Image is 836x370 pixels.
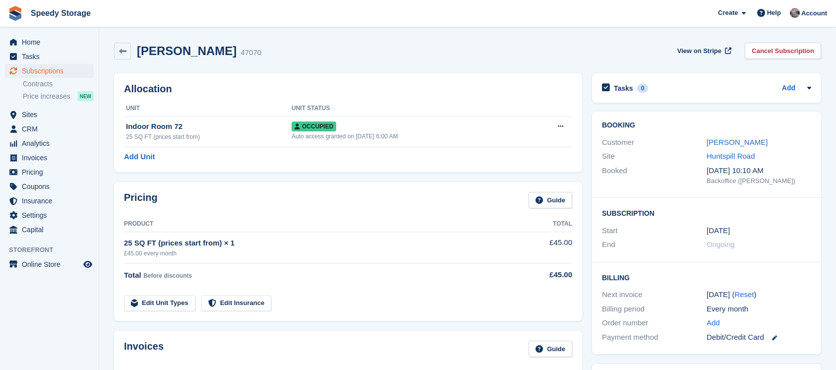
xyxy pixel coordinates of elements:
[707,289,811,301] div: [DATE] ( )
[22,64,81,78] span: Subscriptions
[677,46,721,56] span: View on Stripe
[707,304,811,315] div: Every month
[5,122,94,136] a: menu
[22,165,81,179] span: Pricing
[512,216,572,232] th: Total
[512,269,572,281] div: £45.00
[82,258,94,270] a: Preview store
[22,50,81,63] span: Tasks
[23,91,94,102] a: Price increases NEW
[9,245,99,255] span: Storefront
[137,44,237,58] h2: [PERSON_NAME]
[745,43,821,59] a: Cancel Subscription
[22,35,81,49] span: Home
[602,208,811,218] h2: Subscription
[529,341,572,357] a: Guide
[602,332,707,343] div: Payment method
[201,295,272,311] a: Edit Insurance
[292,101,527,117] th: Unit Status
[602,225,707,237] div: Start
[614,84,633,93] h2: Tasks
[5,165,94,179] a: menu
[707,176,811,186] div: Backoffice ([PERSON_NAME])
[240,47,261,59] div: 47070
[5,136,94,150] a: menu
[22,208,81,222] span: Settings
[5,194,94,208] a: menu
[5,64,94,78] a: menu
[5,180,94,193] a: menu
[529,192,572,208] a: Guide
[126,121,292,132] div: Indoor Room 72
[707,165,811,177] div: [DATE] 10:10 AM
[602,317,707,329] div: Order number
[292,122,336,131] span: Occupied
[124,101,292,117] th: Unit
[124,341,164,357] h2: Invoices
[22,223,81,237] span: Capital
[22,194,81,208] span: Insurance
[22,257,81,271] span: Online Store
[124,249,512,258] div: £45.00 every month
[707,332,811,343] div: Debit/Credit Card
[124,238,512,249] div: 25 SQ FT (prices start from) × 1
[602,122,811,129] h2: Booking
[602,239,707,250] div: End
[707,138,768,146] a: [PERSON_NAME]
[124,271,141,279] span: Total
[23,92,70,101] span: Price increases
[124,216,512,232] th: Product
[77,91,94,101] div: NEW
[790,8,800,18] img: Dan Jackson
[718,8,738,18] span: Create
[782,83,795,94] a: Add
[5,223,94,237] a: menu
[124,192,158,208] h2: Pricing
[673,43,733,59] a: View on Stripe
[5,35,94,49] a: menu
[143,272,192,279] span: Before discounts
[126,132,292,141] div: 25 SQ FT (prices start from)
[5,151,94,165] a: menu
[22,151,81,165] span: Invoices
[801,8,827,18] span: Account
[602,151,707,162] div: Site
[23,79,94,89] a: Contracts
[707,317,720,329] a: Add
[602,272,811,282] h2: Billing
[707,240,735,248] span: Ongoing
[707,152,755,160] a: Huntspill Road
[22,180,81,193] span: Coupons
[767,8,781,18] span: Help
[602,137,707,148] div: Customer
[734,290,754,299] a: Reset
[22,136,81,150] span: Analytics
[5,208,94,222] a: menu
[27,5,95,21] a: Speedy Storage
[292,132,527,141] div: Auto access granted on [DATE] 6:00 AM
[602,304,707,315] div: Billing period
[8,6,23,21] img: stora-icon-8386f47178a22dfd0bd8f6a31ec36ba5ce8667c1dd55bd0f319d3a0aa187defe.svg
[512,232,572,263] td: £45.00
[637,84,649,93] div: 0
[124,151,155,163] a: Add Unit
[5,257,94,271] a: menu
[602,289,707,301] div: Next invoice
[602,165,707,186] div: Booked
[5,50,94,63] a: menu
[22,108,81,122] span: Sites
[22,122,81,136] span: CRM
[707,225,730,237] time: 2024-07-19 00:00:00 UTC
[124,295,195,311] a: Edit Unit Types
[124,83,572,95] h2: Allocation
[5,108,94,122] a: menu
